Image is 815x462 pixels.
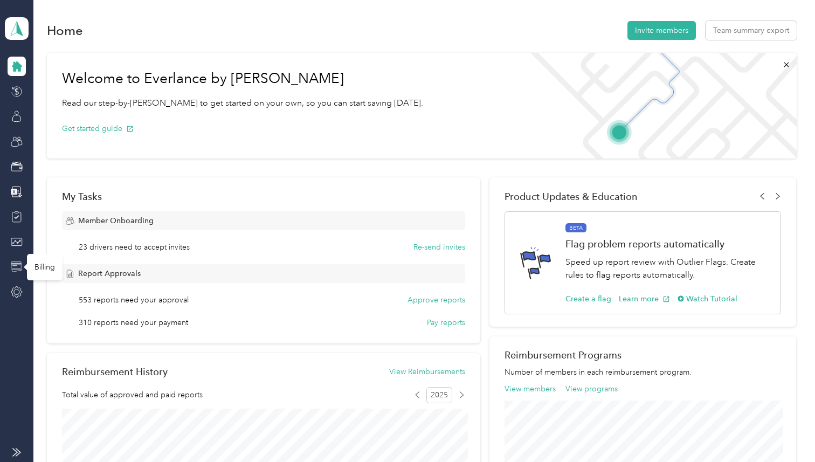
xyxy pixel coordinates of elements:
button: Get started guide [62,123,134,134]
div: My Tasks [62,191,465,202]
span: Product Updates & Education [505,191,638,202]
button: View Reimbursements [389,366,465,377]
span: 553 reports need your approval [79,294,189,306]
button: Watch Tutorial [678,293,737,305]
h2: Reimbursement Programs [505,349,781,361]
h1: Welcome to Everlance by [PERSON_NAME] [62,70,423,87]
span: Member Onboarding [78,215,154,226]
img: Welcome to everlance [520,53,796,158]
span: BETA [565,223,586,233]
button: Invite members [627,21,696,40]
h1: Home [47,25,83,36]
span: 23 drivers need to accept invites [79,242,190,253]
span: Total value of approved and paid reports [62,389,203,401]
iframe: Everlance-gr Chat Button Frame [755,402,815,462]
button: Team summary export [706,21,797,40]
button: Approve reports [408,294,465,306]
button: Pay reports [427,317,465,328]
button: View members [505,383,556,395]
span: 310 reports need your payment [79,317,188,328]
p: Number of members in each reimbursement program. [505,367,781,378]
button: Create a flag [565,293,611,305]
p: Read our step-by-[PERSON_NAME] to get started on your own, so you can start saving [DATE]. [62,96,423,110]
h2: Reimbursement History [62,366,168,377]
h1: Flag problem reports automatically [565,238,769,250]
button: View programs [565,383,618,395]
span: Report Approvals [78,268,141,279]
button: Learn more [619,293,670,305]
button: Re-send invites [413,242,465,253]
p: Speed up report review with Outlier Flags. Create rules to flag reports automatically. [565,256,769,282]
span: 2025 [426,387,452,403]
div: Billing [27,254,63,280]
